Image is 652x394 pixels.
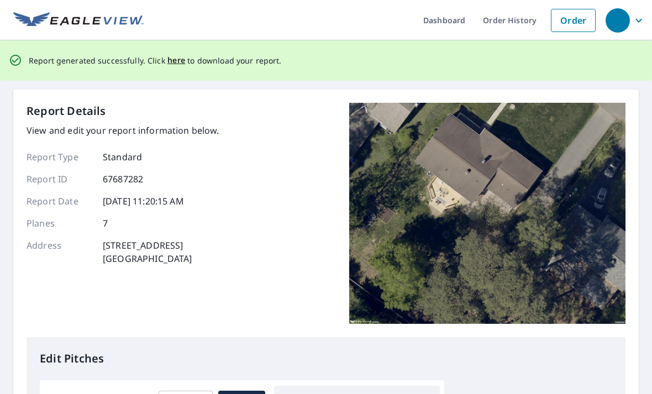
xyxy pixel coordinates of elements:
[27,124,219,137] p: View and edit your report information below.
[27,217,93,230] p: Planes
[167,54,186,67] button: here
[103,239,192,265] p: [STREET_ADDRESS] [GEOGRAPHIC_DATA]
[13,12,144,29] img: EV Logo
[103,150,142,164] p: Standard
[103,195,184,208] p: [DATE] 11:20:15 AM
[27,150,93,164] p: Report Type
[27,195,93,208] p: Report Date
[103,217,108,230] p: 7
[27,239,93,265] p: Address
[27,103,106,119] p: Report Details
[29,54,282,67] p: Report generated successfully. Click to download your report.
[40,350,612,367] p: Edit Pitches
[551,9,596,32] a: Order
[349,103,625,324] img: Top image
[27,172,93,186] p: Report ID
[103,172,143,186] p: 67687282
